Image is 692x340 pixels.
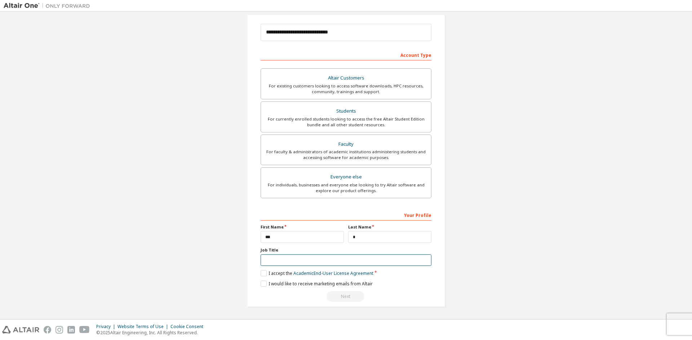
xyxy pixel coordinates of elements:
a: Academic End-User License Agreement [293,270,373,276]
label: I accept the [261,270,373,276]
div: Account Type [261,49,431,60]
div: Website Terms of Use [117,324,170,330]
p: © 2025 Altair Engineering, Inc. All Rights Reserved. [96,330,208,336]
label: Last Name [348,224,431,230]
div: For existing customers looking to access software downloads, HPC resources, community, trainings ... [265,83,427,95]
label: First Name [261,224,344,230]
div: Cookie Consent [170,324,208,330]
img: facebook.svg [44,326,51,334]
div: Your Profile [261,209,431,221]
label: I would like to receive marketing emails from Altair [261,281,373,287]
img: Altair One [4,2,94,9]
img: linkedin.svg [67,326,75,334]
div: Altair Customers [265,73,427,83]
div: Read and acccept EULA to continue [261,291,431,302]
div: For individuals, businesses and everyone else looking to try Altair software and explore our prod... [265,182,427,194]
div: For currently enrolled students looking to access the free Altair Student Edition bundle and all ... [265,116,427,128]
div: Students [265,106,427,116]
div: Everyone else [265,172,427,182]
div: Privacy [96,324,117,330]
img: altair_logo.svg [2,326,39,334]
div: For faculty & administrators of academic institutions administering students and accessing softwa... [265,149,427,160]
label: Job Title [261,247,431,253]
div: Faculty [265,139,427,149]
img: youtube.svg [79,326,90,334]
img: instagram.svg [56,326,63,334]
